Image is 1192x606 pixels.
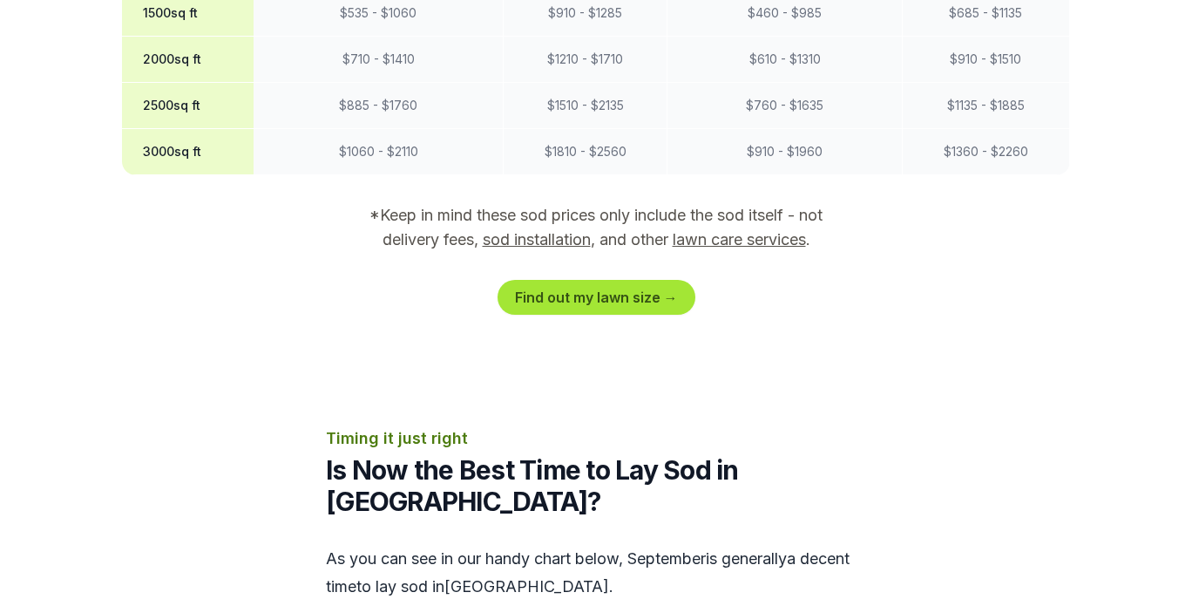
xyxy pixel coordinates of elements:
[498,280,695,315] a: Find out my lawn size →
[122,129,254,175] th: 3000 sq ft
[254,129,504,175] td: $ 1060 - $ 2110
[902,129,1069,175] td: $ 1360 - $ 2260
[673,230,806,249] a: lawn care services
[902,83,1069,129] td: $ 1135 - $ 1885
[667,129,903,175] td: $ 910 - $ 1960
[627,549,706,568] span: september
[902,37,1069,83] td: $ 910 - $ 1510
[122,37,254,83] th: 2000 sq ft
[504,83,667,129] td: $ 1510 - $ 2135
[504,37,667,83] td: $ 1210 - $ 1710
[326,454,866,517] h2: Is Now the Best Time to Lay Sod in [GEOGRAPHIC_DATA]?
[345,203,847,252] p: *Keep in mind these sod prices only include the sod itself - not delivery fees, , and other .
[254,37,504,83] td: $ 710 - $ 1410
[667,83,903,129] td: $ 760 - $ 1635
[483,230,591,249] a: sod installation
[326,426,866,451] p: Timing it just right
[667,37,903,83] td: $ 610 - $ 1310
[254,83,504,129] td: $ 885 - $ 1760
[504,129,667,175] td: $ 1810 - $ 2560
[122,83,254,129] th: 2500 sq ft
